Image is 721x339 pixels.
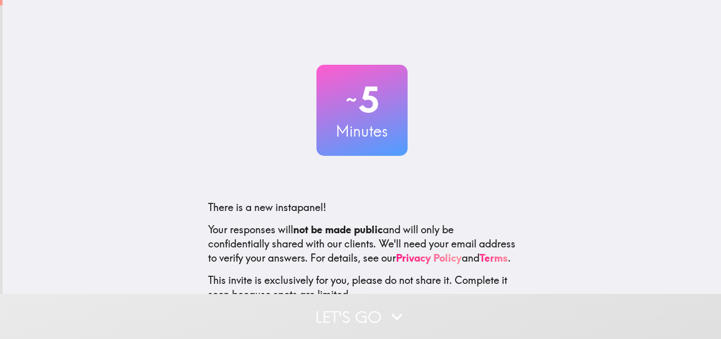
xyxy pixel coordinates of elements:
b: not be made public [293,223,383,236]
span: There is a new instapanel! [208,201,326,214]
a: Terms [479,251,508,264]
h3: Minutes [316,120,408,142]
a: Privacy Policy [396,251,462,264]
h2: 5 [316,79,408,120]
span: ~ [344,84,358,115]
p: Your responses will and will only be confidentially shared with our clients. We'll need your emai... [208,223,516,265]
p: This invite is exclusively for you, please do not share it. Complete it soon because spots are li... [208,273,516,302]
